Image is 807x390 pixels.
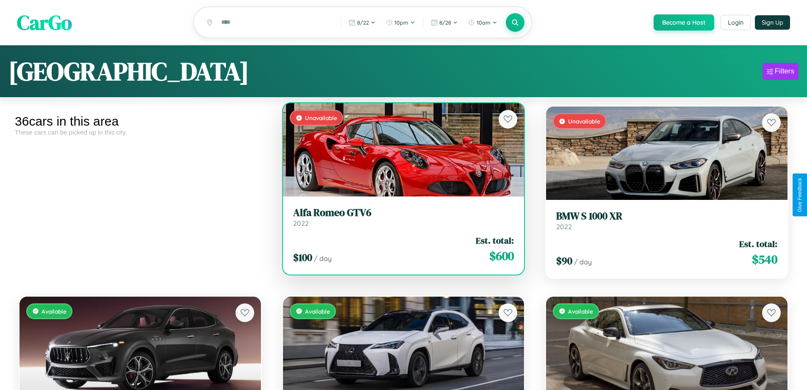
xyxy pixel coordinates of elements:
[489,247,514,264] span: $ 600
[556,210,777,222] h3: BMW S 1000 XR
[464,16,502,29] button: 10am
[477,19,491,26] span: 10am
[17,8,72,36] span: CarGo
[394,19,408,26] span: 10pm
[654,14,714,31] button: Become a Host
[568,308,593,315] span: Available
[293,219,309,227] span: 2022
[568,118,600,125] span: Unavailable
[556,210,777,231] a: BMW S 1000 XR2022
[293,207,514,227] a: Alfa Romeo GTV62022
[574,258,592,266] span: / day
[8,54,249,89] h1: [GEOGRAPHIC_DATA]
[755,15,790,30] button: Sign Up
[15,129,266,136] div: These cars can be picked up in this city.
[357,19,369,26] span: 8 / 22
[775,67,794,76] div: Filters
[721,15,751,30] button: Login
[344,16,380,29] button: 8/22
[556,254,572,268] span: $ 90
[15,114,266,129] div: 36 cars in this area
[293,250,312,264] span: $ 100
[739,238,777,250] span: Est. total:
[752,251,777,268] span: $ 540
[305,114,337,121] span: Unavailable
[42,308,67,315] span: Available
[556,222,572,231] span: 2022
[439,19,451,26] span: 8 / 28
[763,63,799,80] button: Filters
[293,207,514,219] h3: Alfa Romeo GTV6
[305,308,330,315] span: Available
[476,234,514,247] span: Est. total:
[427,16,462,29] button: 8/28
[314,254,332,263] span: / day
[382,16,419,29] button: 10pm
[797,178,803,212] div: Give Feedback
